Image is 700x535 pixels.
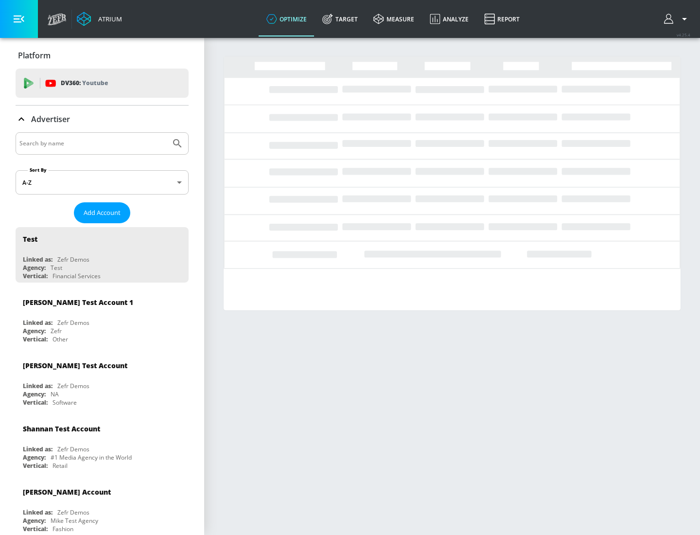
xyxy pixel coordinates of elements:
[94,15,122,23] div: Atrium
[23,272,48,280] div: Vertical:
[16,227,189,283] div: TestLinked as:Zefr DemosAgency:TestVertical:Financial Services
[51,264,62,272] div: Test
[23,319,52,327] div: Linked as:
[16,354,189,409] div: [PERSON_NAME] Test AccountLinked as:Zefr DemosAgency:NAVertical:Software
[57,508,89,517] div: Zefr Demos
[23,335,48,343] div: Vertical:
[16,290,189,346] div: [PERSON_NAME] Test Account 1Linked as:Zefr DemosAgency:ZefrVertical:Other
[18,50,51,61] p: Platform
[16,417,189,472] div: Shannan Test AccountLinked as:Zefr DemosAgency:#1 Media Agency in the WorldVertical:Retail
[23,264,46,272] div: Agency:
[52,398,77,407] div: Software
[16,69,189,98] div: DV360: Youtube
[57,319,89,327] div: Zefr Demos
[315,1,366,36] a: Target
[52,272,101,280] div: Financial Services
[61,78,108,89] p: DV360:
[23,424,100,433] div: Shannan Test Account
[23,517,46,525] div: Agency:
[23,255,52,264] div: Linked as:
[476,1,527,36] a: Report
[23,390,46,398] div: Agency:
[23,382,52,390] div: Linked as:
[23,453,46,462] div: Agency:
[16,170,189,195] div: A-Z
[52,335,68,343] div: Other
[366,1,422,36] a: measure
[23,525,48,533] div: Vertical:
[51,390,59,398] div: NA
[23,508,52,517] div: Linked as:
[422,1,476,36] a: Analyze
[82,78,108,88] p: Youtube
[52,462,68,470] div: Retail
[23,327,46,335] div: Agency:
[23,487,111,497] div: [PERSON_NAME] Account
[74,202,130,223] button: Add Account
[259,1,315,36] a: optimize
[16,42,189,69] div: Platform
[16,106,189,133] div: Advertiser
[52,525,73,533] div: Fashion
[84,207,121,218] span: Add Account
[23,462,48,470] div: Vertical:
[51,327,62,335] div: Zefr
[57,255,89,264] div: Zefr Demos
[57,445,89,453] div: Zefr Demos
[23,361,127,370] div: [PERSON_NAME] Test Account
[28,167,49,173] label: Sort By
[677,32,690,37] span: v 4.25.4
[19,137,167,150] input: Search by name
[51,453,132,462] div: #1 Media Agency in the World
[23,445,52,453] div: Linked as:
[23,298,133,307] div: [PERSON_NAME] Test Account 1
[23,234,37,244] div: Test
[23,398,48,407] div: Vertical:
[31,114,70,125] p: Advertiser
[57,382,89,390] div: Zefr Demos
[77,12,122,26] a: Atrium
[51,517,98,525] div: Mike Test Agency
